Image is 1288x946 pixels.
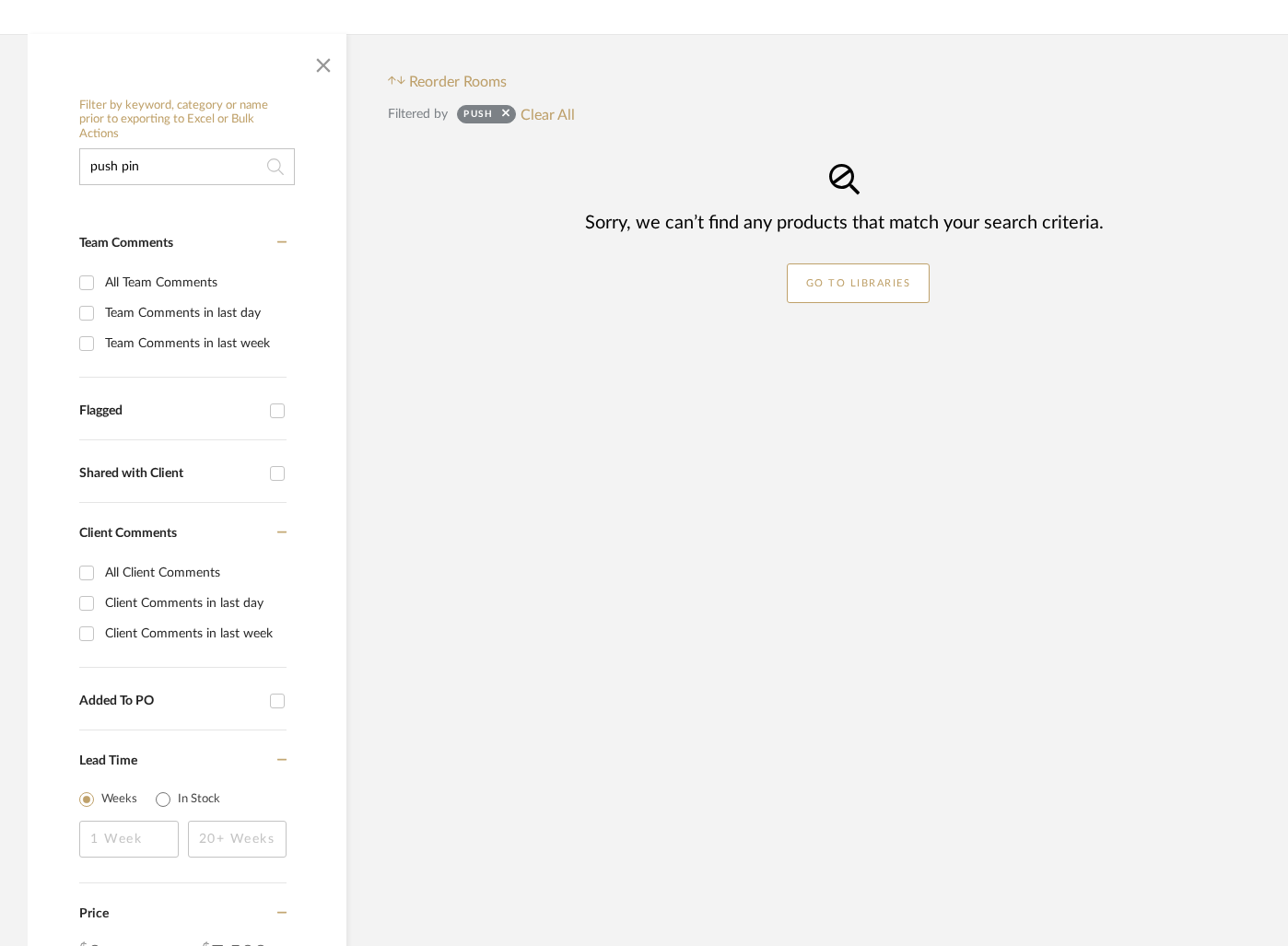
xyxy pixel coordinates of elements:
span: Client Comments [79,527,177,540]
div: All Team Comments [105,268,282,298]
button: Close [305,43,342,80]
span: Price [79,907,109,920]
button: Reorder Rooms [388,71,507,93]
input: Search within 0 results [79,148,295,185]
div: Team Comments in last day [105,298,282,328]
a: GO TO LIBRARIES [787,263,931,303]
div: push [463,108,493,126]
div: Shared with Client [79,466,261,482]
div: All Client Comments [105,558,282,588]
label: Weeks [101,790,137,809]
input: 1 Week [79,821,179,858]
div: Filtered by [388,104,448,124]
label: In Stock [178,790,220,809]
div: Flagged [79,403,261,419]
span: Team Comments [79,237,173,250]
span: Reorder Rooms [409,71,507,93]
div: Team Comments in last week [105,329,282,358]
button: Clear All [521,102,575,126]
div: Client Comments in last day [105,589,282,618]
div: Client Comments in last week [105,619,282,648]
h6: Filter by keyword, category or name prior to exporting to Excel or Bulk Actions [79,99,295,142]
span: Lead Time [79,754,137,767]
input: 20+ Weeks [188,821,287,858]
div: Added To PO [79,694,261,709]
